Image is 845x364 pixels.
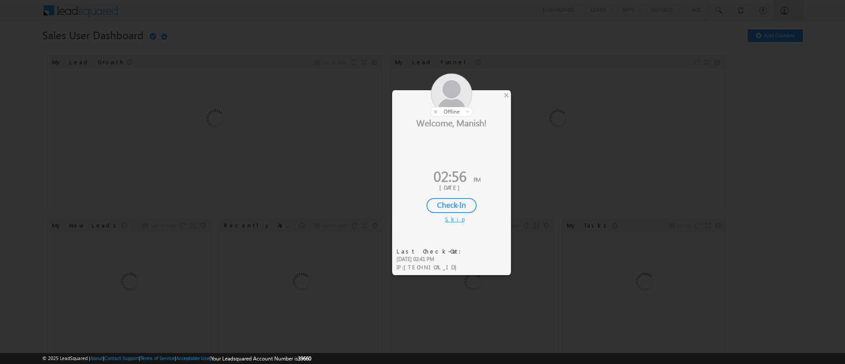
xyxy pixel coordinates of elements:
a: Acceptable Use [176,355,209,361]
span: offline [444,108,459,115]
div: Last Check-Out: [397,247,467,255]
span: © 2025 LeadSquared | | | | | [42,354,311,363]
div: [DATE] [399,184,504,191]
a: About [90,355,103,361]
div: × [502,90,511,100]
span: 39660 [298,355,311,362]
span: 02:56 [434,166,467,186]
span: PM [474,176,481,183]
span: [TECHNICAL_ID] [404,263,461,271]
div: IP : [397,263,467,272]
span: Your Leadsquared Account Number is [211,355,311,362]
a: Terms of Service [140,355,175,361]
div: [DATE] 02:41 PM [397,255,467,263]
div: Welcome, Manish! [392,117,511,128]
a: Contact Support [104,355,139,361]
div: Check-In [426,198,477,213]
div: Skip [445,215,458,223]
